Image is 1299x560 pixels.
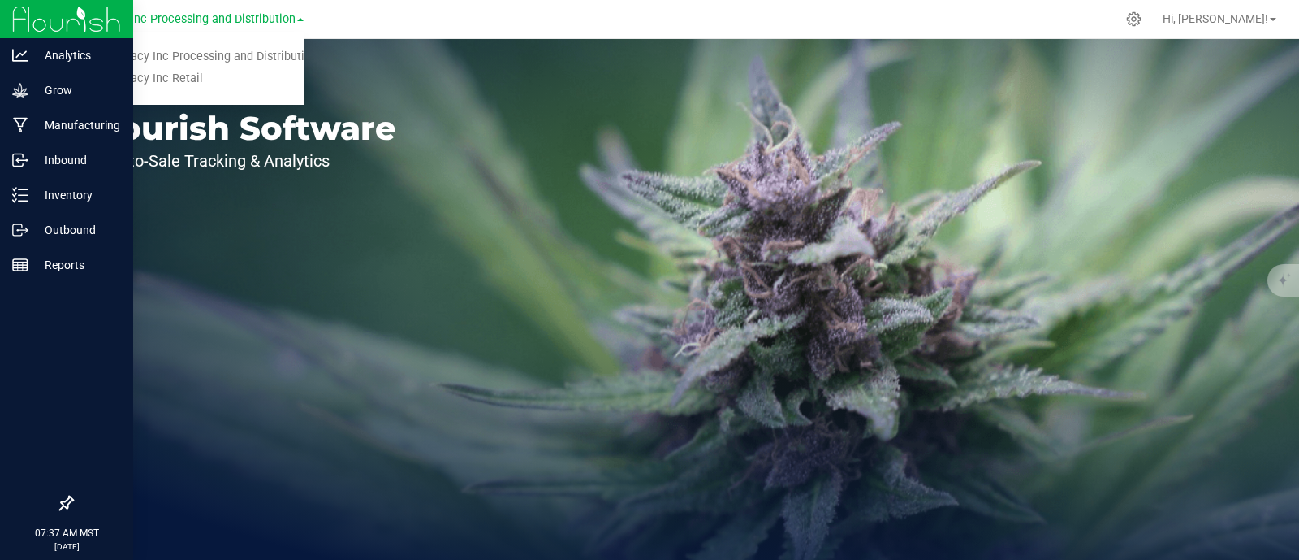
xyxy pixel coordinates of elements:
[1124,11,1144,27] div: Manage settings
[28,220,126,240] p: Outbound
[47,46,304,68] a: Globe Farmacy Inc Processing and Distribution
[28,115,126,135] p: Manufacturing
[47,68,304,90] a: Globe Farmacy Inc Retail
[12,222,28,238] inline-svg: Outbound
[16,430,65,479] iframe: Resource center
[1163,12,1268,25] span: Hi, [PERSON_NAME]!
[88,153,396,169] p: Seed-to-Sale Tracking & Analytics
[28,150,126,170] p: Inbound
[28,255,126,275] p: Reports
[88,112,396,145] p: Flourish Software
[28,46,126,65] p: Analytics
[12,152,28,168] inline-svg: Inbound
[12,47,28,63] inline-svg: Analytics
[12,257,28,273] inline-svg: Reports
[48,428,67,447] iframe: Resource center unread badge
[28,80,126,100] p: Grow
[7,540,126,553] p: [DATE]
[7,526,126,540] p: 07:37 AM MST
[12,82,28,98] inline-svg: Grow
[47,12,296,26] span: Globe Farmacy Inc Processing and Distribution
[12,117,28,133] inline-svg: Manufacturing
[28,185,126,205] p: Inventory
[12,187,28,203] inline-svg: Inventory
